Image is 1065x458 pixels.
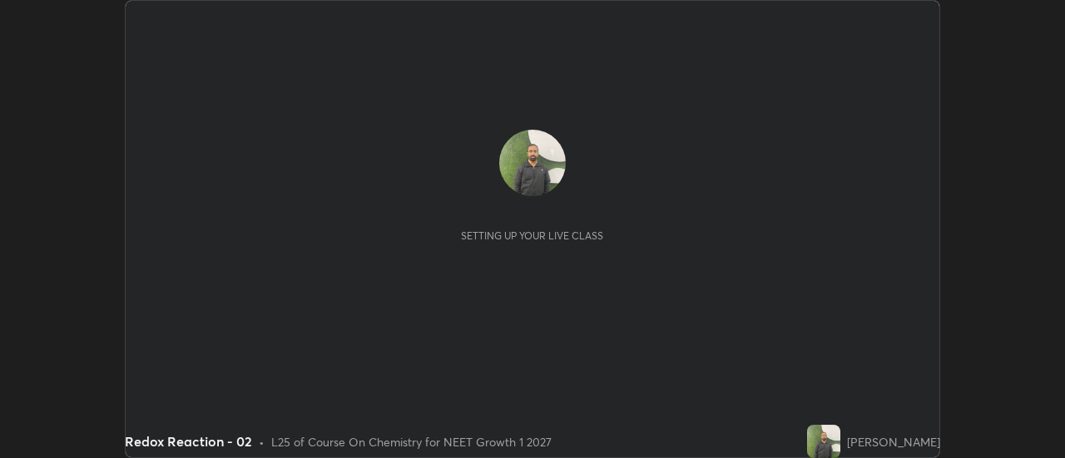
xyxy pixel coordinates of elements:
div: [PERSON_NAME] [847,433,940,451]
img: ac796851681f4a6fa234867955662471.jpg [807,425,840,458]
img: ac796851681f4a6fa234867955662471.jpg [499,130,566,196]
div: • [259,433,265,451]
div: Setting up your live class [461,229,603,242]
div: L25 of Course On Chemistry for NEET Growth 1 2027 [271,433,552,451]
div: Redox Reaction - 02 [125,431,252,451]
